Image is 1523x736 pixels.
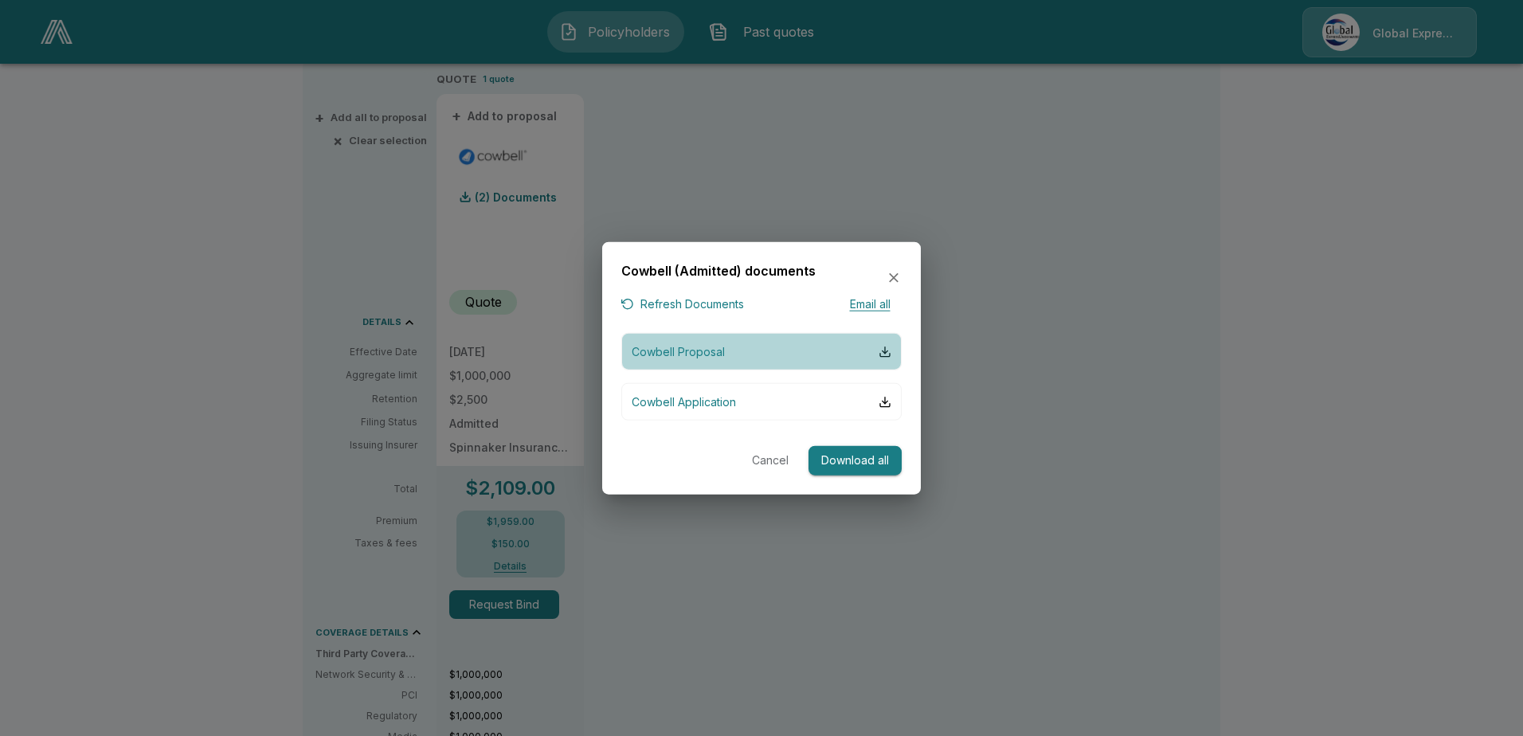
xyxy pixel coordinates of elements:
[632,393,736,410] p: Cowbell Application
[745,446,796,476] button: Cancel
[621,261,816,282] h6: Cowbell (Admitted) documents
[838,294,902,314] button: Email all
[621,333,902,370] button: Cowbell Proposal
[808,446,902,476] button: Download all
[621,294,744,314] button: Refresh Documents
[632,343,725,360] p: Cowbell Proposal
[621,383,902,421] button: Cowbell Application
